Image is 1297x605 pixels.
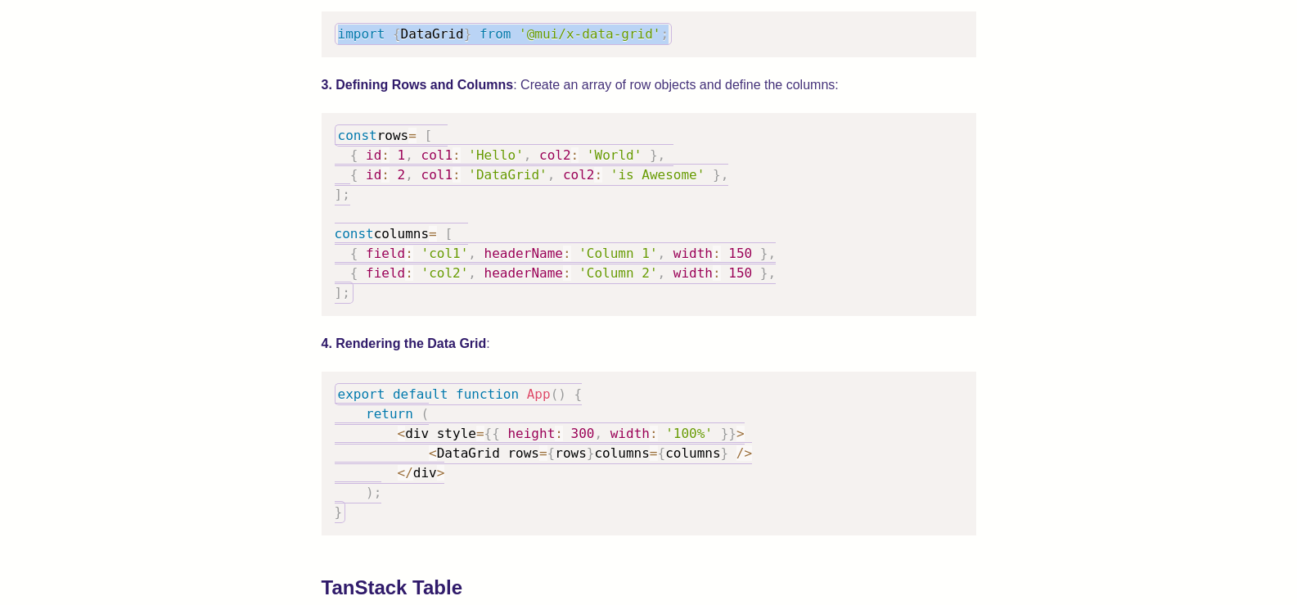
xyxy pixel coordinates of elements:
span: : [563,265,571,281]
span: { [574,386,583,402]
span: id [366,147,381,163]
span: const [335,226,374,242]
h2: TanStack Table [322,575,976,601]
span: 'Column 2' [579,265,657,281]
span: width [673,265,713,281]
span: return [366,406,413,422]
span: < [398,426,406,441]
span: [ [444,226,453,242]
span: id [366,167,381,183]
span: col1 [421,167,453,183]
span: < [429,445,437,461]
span: div style [405,426,476,441]
span: { [350,147,358,163]
span: : [650,426,658,441]
span: / [736,445,745,461]
span: ( [551,386,559,402]
span: } [335,504,343,520]
span: { [350,246,358,261]
p: : Create an array of row objects and define the columns: [322,74,976,97]
span: , [468,246,476,261]
span: ( [421,406,429,422]
span: } [721,445,729,461]
span: div [413,465,437,481]
span: '100%' [665,426,713,441]
span: width [610,426,650,441]
span: col2 [539,147,571,163]
span: 'is Awesome' [610,167,705,183]
span: ; [342,187,350,202]
span: 'col1' [421,246,469,261]
span: , [768,265,776,281]
span: [ [424,128,432,143]
span: from [480,26,511,42]
span: default [393,386,448,402]
span: > [437,465,445,481]
span: : [571,147,579,163]
span: width [673,246,713,261]
span: , [547,167,556,183]
span: , [405,147,413,163]
strong: 3. Defining Rows and Columns [322,78,514,92]
span: { [492,426,500,441]
span: ; [342,285,350,300]
span: col2 [563,167,595,183]
span: > [736,426,745,441]
span: : [713,265,721,281]
span: 2 [398,167,406,183]
span: > [745,445,753,461]
span: = [476,426,484,441]
span: rows [555,445,587,461]
span: } [728,426,736,441]
span: App [527,386,551,402]
span: 150 [728,265,752,281]
span: 'col2' [421,265,469,281]
span: } [721,426,729,441]
span: { [393,26,401,42]
span: col1 [421,147,453,163]
span: , [658,246,666,261]
span: export [338,386,385,402]
span: : [453,147,461,163]
span: 300 [571,426,595,441]
span: : [405,265,413,281]
span: : [555,426,563,441]
span: 150 [728,246,752,261]
span: : [453,167,461,183]
span: , [594,426,602,441]
span: const [338,128,377,143]
span: = [429,226,437,242]
span: = [539,445,547,461]
span: '@mui/x-data-grid' [519,26,660,42]
span: , [524,147,532,163]
span: 1 [398,147,406,163]
span: : [381,167,390,183]
span: { [658,445,666,461]
span: , [405,167,413,183]
span: field [366,265,405,281]
span: } [650,147,658,163]
span: : [381,147,390,163]
strong: 4. Rendering the Data Grid [322,336,487,350]
span: ] [335,187,343,202]
span: field [366,246,405,261]
span: } [760,246,768,261]
span: , [768,246,776,261]
span: 'DataGrid' [468,167,547,183]
span: } [713,167,721,183]
span: columns [594,445,649,461]
span: headerName [484,265,563,281]
span: } [464,26,472,42]
span: < [398,465,406,481]
span: , [468,265,476,281]
span: { [484,426,493,441]
span: ; [374,485,382,500]
span: { [350,167,358,183]
span: height [507,426,555,441]
span: { [547,445,556,461]
span: } [587,445,595,461]
span: , [658,147,666,163]
span: { [350,265,358,281]
span: 'Column 1' [579,246,657,261]
span: , [658,265,666,281]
